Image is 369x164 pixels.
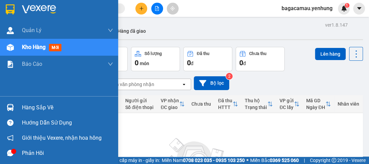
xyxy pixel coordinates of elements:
span: notification [7,135,14,141]
th: Toggle SortBy [303,95,334,113]
button: Hàng đã giao [112,23,151,39]
img: warehouse-icon [7,104,14,111]
span: copyright [332,158,336,163]
span: Giới thiệu Vexere, nhận hoa hồng [22,134,102,142]
div: Chọn văn phòng nhận [108,81,154,88]
button: Bộ lọc [194,76,229,90]
th: Toggle SortBy [157,95,188,113]
span: plus [139,6,144,11]
span: bagacamau.yenhung [276,4,338,12]
strong: 0369 525 060 [270,158,299,163]
span: 0 [135,59,138,67]
span: Quản Lý [22,26,42,34]
span: message [7,150,14,156]
span: Miền Nam [162,157,245,164]
div: Hướng dẫn sử dụng [22,118,113,128]
span: Báo cáo [22,60,42,68]
div: ĐC lấy [280,105,294,110]
div: Thu hộ [245,98,267,103]
div: Nhân viên [338,101,360,107]
sup: 1 [345,3,349,8]
div: ver 1.8.147 [325,21,348,29]
sup: 2 [226,73,233,80]
span: Kho hàng [22,44,46,50]
div: Hàng sắp về [22,103,113,113]
img: warehouse-icon [7,44,14,51]
button: Chưa thu0đ [236,47,285,71]
div: Ngày ĐH [306,105,325,110]
img: solution-icon [7,61,14,68]
th: Toggle SortBy [215,95,241,113]
div: Số lượng [144,51,162,56]
div: Phản hồi [22,148,113,158]
span: file-add [155,6,159,11]
span: Miền Bắc [250,157,299,164]
span: ⚪️ [246,159,248,162]
span: 0 [239,59,243,67]
span: 1 [346,3,348,8]
div: ĐC giao [161,105,179,110]
div: VP nhận [161,98,179,103]
div: Đã thu [218,98,233,103]
img: logo-vxr [6,4,15,15]
span: | [304,157,305,164]
div: Chưa thu [191,101,211,107]
span: mới [49,44,61,51]
span: down [108,61,113,67]
span: đ [191,61,193,66]
span: aim [170,6,175,11]
button: file-add [151,3,163,15]
div: HTTT [218,105,233,110]
img: warehouse-icon [7,27,14,34]
div: VP gửi [280,98,294,103]
strong: 0708 023 035 - 0935 103 250 [183,158,245,163]
div: Người gửi [125,98,154,103]
button: Lên hàng [315,48,346,60]
span: question-circle [7,119,14,126]
button: plus [135,3,147,15]
svg: open [181,82,187,87]
div: Chưa thu [249,51,266,56]
div: Số điện thoại [125,105,154,110]
button: aim [167,3,179,15]
button: Số lượng0món [131,47,180,71]
span: Cung cấp máy in - giấy in: [107,157,160,164]
span: đ [243,61,246,66]
span: 0 [187,59,191,67]
th: Toggle SortBy [241,95,276,113]
div: Mã GD [306,98,325,103]
span: caret-down [356,5,362,11]
span: món [140,61,149,66]
div: Đã thu [197,51,209,56]
button: Đã thu0đ [183,47,232,71]
th: Toggle SortBy [276,95,303,113]
div: Trạng thái [245,105,267,110]
img: icon-new-feature [341,5,347,11]
span: down [108,28,113,33]
button: caret-down [353,3,365,15]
